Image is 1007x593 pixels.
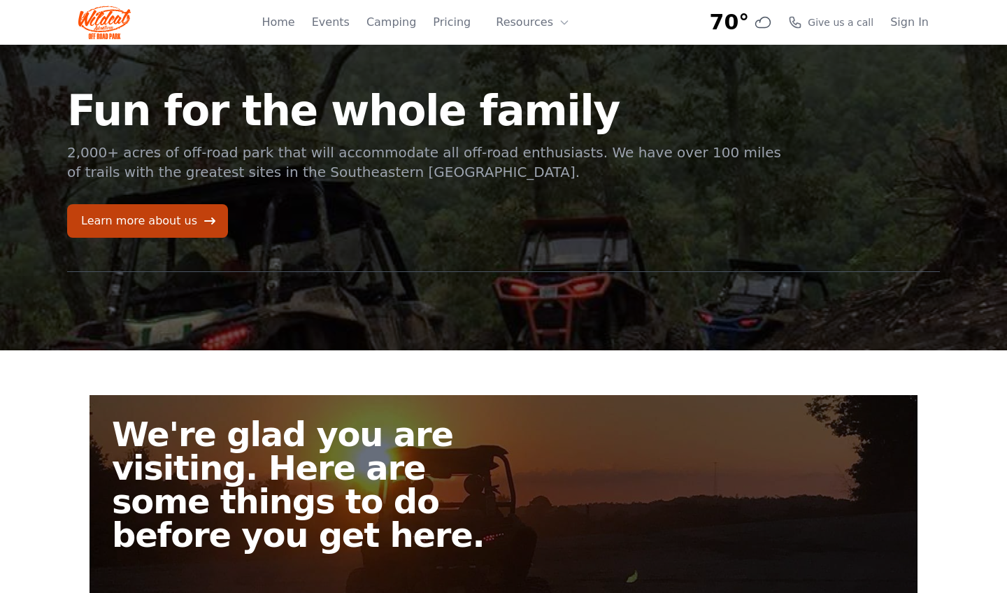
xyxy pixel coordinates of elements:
a: Give us a call [788,15,873,29]
a: Home [262,14,294,31]
a: Sign In [890,14,929,31]
a: Learn more about us [67,204,228,238]
a: Events [312,14,350,31]
h2: We're glad you are visiting. Here are some things to do before you get here. [112,417,515,552]
p: 2,000+ acres of off-road park that will accommodate all off-road enthusiasts. We have over 100 mi... [67,143,783,182]
span: 70° [710,10,750,35]
a: Camping [366,14,416,31]
h1: Fun for the whole family [67,90,783,131]
img: Wildcat Logo [78,6,131,39]
button: Resources [487,8,578,36]
a: Pricing [433,14,471,31]
span: Give us a call [808,15,873,29]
